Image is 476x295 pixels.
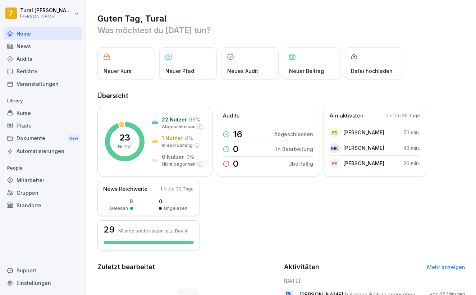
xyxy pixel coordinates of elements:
[403,160,420,167] p: 26 min.
[110,205,128,212] p: Gelesen
[161,186,194,192] p: Letzte 30 Tage
[4,132,82,145] a: DokumenteNew
[4,199,82,212] a: Standorte
[4,119,82,132] a: Pfade
[165,67,194,75] p: Neuer Pfad
[162,161,196,167] p: Nicht begonnen
[330,158,340,169] div: SS
[20,14,73,19] p: [PERSON_NAME]
[387,112,420,119] p: Letzte 30 Tage
[403,129,420,136] p: 73 min.
[274,130,313,138] p: Abgeschlossen
[4,186,82,199] a: Gruppen
[233,145,238,153] p: 0
[284,262,319,272] h2: Aktivitäten
[4,132,82,145] div: Dokumente
[104,225,115,234] h3: 29
[4,40,82,52] a: News
[223,112,239,120] p: Audits
[162,134,183,142] p: 1 Nutzer
[4,174,82,186] a: Mitarbeiter
[164,205,187,212] p: Ungelesen
[276,145,313,153] p: In Bearbeitung
[97,262,279,272] h2: Zuletzt bearbeitet
[351,67,393,75] p: Datei hochladen
[330,143,340,153] div: MK
[233,130,242,139] p: 16
[97,91,465,101] h2: Übersicht
[162,153,184,161] p: 0 Nutzer
[119,133,130,142] p: 23
[330,112,363,120] p: Am aktivsten
[159,198,187,205] p: 0
[4,162,82,174] p: People
[118,228,188,234] p: Mitarbeitende nutzen jetzt Bounti
[4,52,82,65] a: Audits
[403,144,420,152] p: 43 min.
[4,145,82,157] a: Automatisierungen
[288,160,313,167] p: Überfällig
[97,24,465,36] p: Was möchtest du [DATE] tun?
[284,277,466,285] h6: [DATE]
[330,128,340,138] div: ES
[343,144,384,152] p: [PERSON_NAME]
[189,116,200,123] p: 96 %
[4,95,82,107] p: Library
[104,67,132,75] p: Neuer Kurs
[118,143,132,150] p: Nutzer
[162,124,196,130] p: Abgeschlossen
[110,198,133,205] p: 0
[343,160,384,167] p: [PERSON_NAME]
[4,78,82,90] a: Veranstaltungen
[233,160,238,168] p: 0
[162,116,187,123] p: 22 Nutzer
[4,27,82,40] a: Home
[185,134,193,142] p: 4 %
[4,277,82,289] a: Einstellungen
[4,65,82,78] a: Berichte
[97,13,465,24] h1: Guten Tag, Tural
[227,67,258,75] p: Neues Audit
[20,8,73,14] p: Tural [PERSON_NAME]
[162,142,193,149] p: In Bearbeitung
[103,185,147,193] p: News Reichweite
[4,264,82,277] div: Support
[289,67,324,75] p: Neuer Beitrag
[427,264,465,270] a: Mehr anzeigen
[68,134,80,143] div: New
[186,153,194,161] p: 0 %
[343,129,384,136] p: [PERSON_NAME]
[4,107,82,119] a: Kurse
